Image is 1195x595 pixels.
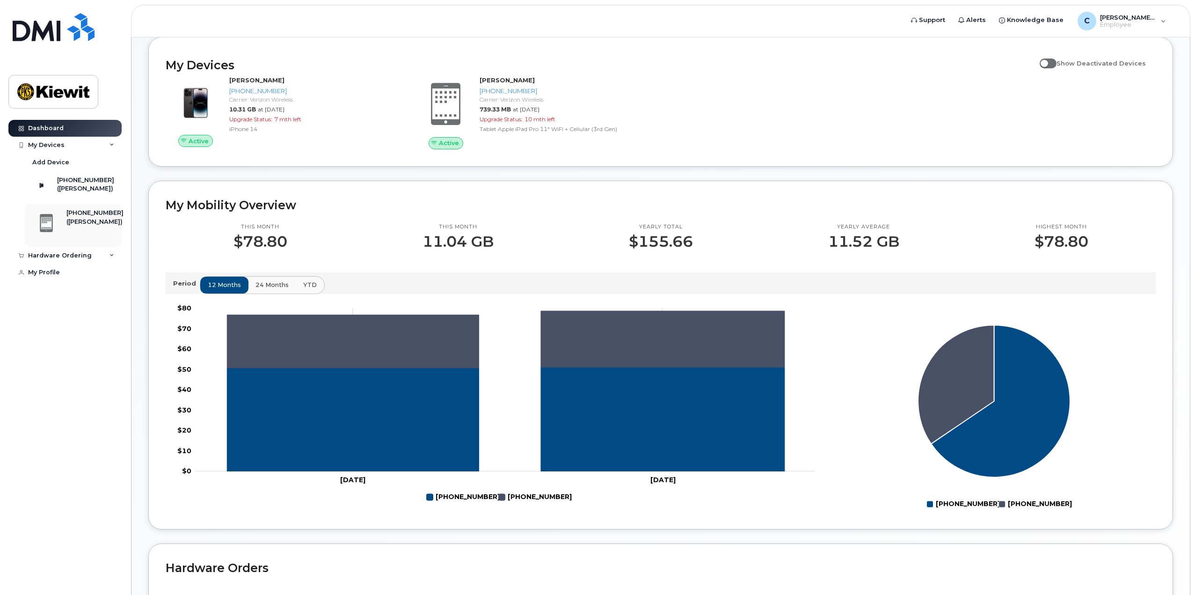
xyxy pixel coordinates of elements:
a: Active[PERSON_NAME][PHONE_NUMBER]Carrier: Verizon Wireless739.33 MBat [DATE]Upgrade Status:10 mth... [416,76,655,149]
p: Highest month [1035,223,1088,231]
g: 720-788-2946 [499,489,572,505]
span: 24 months [255,280,289,289]
span: Support [919,15,945,25]
p: $155.66 [629,233,693,250]
iframe: Messenger Launcher [1154,554,1188,588]
span: Active [189,137,209,146]
span: 7 mth left [274,116,301,123]
a: Active[PERSON_NAME][PHONE_NUMBER]Carrier: Verizon Wireless10.31 GBat [DATE]Upgrade Status:7 mth l... [166,76,405,147]
g: Series [918,325,1070,477]
p: $78.80 [1035,233,1088,250]
h2: Hardware Orders [166,561,1156,575]
span: at [DATE] [513,106,539,113]
div: [PHONE_NUMBER] [480,87,651,95]
p: Yearly average [828,223,899,231]
span: [PERSON_NAME].[PERSON_NAME] [1100,14,1156,21]
tspan: $70 [177,324,191,332]
span: 10.31 GB [229,106,256,113]
tspan: [DATE] [650,476,676,484]
div: Carrier: Verizon Wireless [229,95,401,103]
p: Yearly total [629,223,693,231]
input: Show Deactivated Devices [1040,54,1047,62]
g: 720-788-2946 [227,311,785,368]
span: Alerts [966,15,986,25]
g: Legend [927,496,1072,512]
span: Active [439,139,459,147]
div: Chris.Otey [1071,12,1173,30]
span: YTD [303,280,317,289]
div: iPhone 14 [229,125,401,133]
tspan: $40 [177,385,191,394]
span: 739.33 MB [480,106,511,113]
p: 11.52 GB [828,233,899,250]
span: Show Deactivated Devices [1057,59,1146,67]
g: Chart [918,325,1071,512]
span: at [DATE] [258,106,284,113]
a: Support [904,11,952,29]
img: image20231002-3703462-njx0qo.jpeg [173,81,218,125]
g: 206-462-8987 [427,489,500,505]
a: Knowledge Base [992,11,1070,29]
g: Legend [427,489,572,505]
div: Carrier: Verizon Wireless [480,95,651,103]
tspan: $20 [177,426,191,434]
div: [PHONE_NUMBER] [229,87,401,95]
div: Tablet Apple iPad Pro 11" WiFi + Cellular (3rd Gen) [480,125,651,133]
tspan: $60 [177,345,191,353]
tspan: $30 [177,405,191,414]
span: C [1084,15,1090,27]
a: Alerts [952,11,992,29]
tspan: $80 [177,304,191,312]
span: 10 mth left [525,116,555,123]
p: 11.04 GB [423,233,494,250]
p: Period [173,279,200,288]
g: Chart [177,304,815,505]
p: $78.80 [233,233,287,250]
span: Knowledge Base [1007,15,1064,25]
tspan: $50 [177,365,191,373]
span: Upgrade Status: [480,116,523,123]
p: This month [423,223,494,231]
tspan: $10 [177,446,191,455]
tspan: [DATE] [340,476,365,484]
span: Upgrade Status: [229,116,272,123]
strong: [PERSON_NAME] [229,76,284,84]
tspan: $0 [182,467,191,475]
h2: My Devices [166,58,1035,72]
strong: [PERSON_NAME] [480,76,535,84]
h2: My Mobility Overview [166,198,1156,212]
g: 206-462-8987 [227,367,785,471]
p: This month [233,223,287,231]
span: Employee [1100,21,1156,29]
